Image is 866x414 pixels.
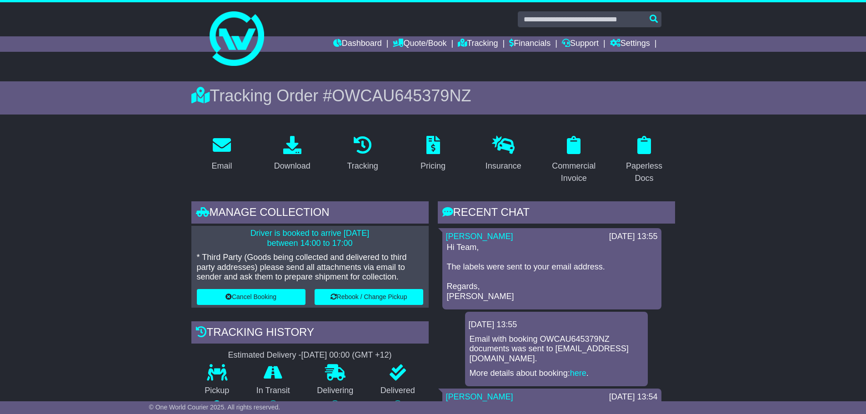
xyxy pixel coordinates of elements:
[341,133,384,175] a: Tracking
[469,320,644,330] div: [DATE] 13:55
[347,160,378,172] div: Tracking
[620,160,669,185] div: Paperless Docs
[304,386,367,396] p: Delivering
[211,160,232,172] div: Email
[333,36,382,52] a: Dashboard
[191,201,429,226] div: Manage collection
[570,369,586,378] a: here
[609,232,658,242] div: [DATE] 13:55
[470,334,643,364] p: Email with booking OWCAU645379NZ documents was sent to [EMAIL_ADDRESS][DOMAIN_NAME].
[446,392,513,401] a: [PERSON_NAME]
[549,160,599,185] div: Commercial Invoice
[315,289,423,305] button: Rebook / Change Pickup
[191,350,429,360] div: Estimated Delivery -
[197,229,423,248] p: Driver is booked to arrive [DATE] between 14:00 to 17:00
[197,253,423,282] p: * Third Party (Goods being collected and delivered to third party addresses) please send all atta...
[268,133,316,175] a: Download
[480,133,527,175] a: Insurance
[191,386,243,396] p: Pickup
[420,160,446,172] div: Pricing
[543,133,605,188] a: Commercial Invoice
[332,86,471,105] span: OWCAU645379NZ
[191,86,675,105] div: Tracking Order #
[438,201,675,226] div: RECENT CHAT
[367,386,429,396] p: Delivered
[393,36,446,52] a: Quote/Book
[191,321,429,346] div: Tracking history
[415,133,451,175] a: Pricing
[243,386,304,396] p: In Transit
[470,369,643,379] p: More details about booking: .
[609,392,658,402] div: [DATE] 13:54
[205,133,238,175] a: Email
[274,160,310,172] div: Download
[149,404,280,411] span: © One World Courier 2025. All rights reserved.
[301,350,392,360] div: [DATE] 00:00 (GMT +12)
[197,289,305,305] button: Cancel Booking
[458,36,498,52] a: Tracking
[610,36,650,52] a: Settings
[446,232,513,241] a: [PERSON_NAME]
[486,160,521,172] div: Insurance
[447,243,657,302] p: Hi Team, The labels were sent to your email address. Regards, [PERSON_NAME]
[614,133,675,188] a: Paperless Docs
[509,36,551,52] a: Financials
[562,36,599,52] a: Support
